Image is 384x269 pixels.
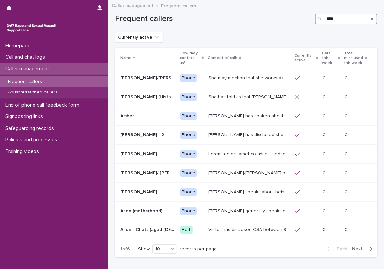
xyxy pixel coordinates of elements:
p: 0 [345,93,349,100]
p: Andrew shared that he has been raped and beaten by a group of men in or near his home twice withi... [208,150,291,157]
p: Total mins used this week [344,50,363,67]
div: 10 [153,246,169,253]
p: 0 [345,131,349,138]
p: Alison (Historic Plan) [120,93,176,100]
p: 0 [323,226,327,233]
button: Currently active [115,32,163,43]
p: 0 [323,74,327,81]
a: Caller management [112,1,154,9]
tr: [PERSON_NAME][PERSON_NAME] Phone[PERSON_NAME] speaks about being raped and abused by the police a... [115,182,377,201]
p: 0 [345,150,349,157]
span: Back [333,247,347,251]
p: Abusive/Banned callers [3,90,63,95]
p: Training videos [3,148,44,155]
div: Phone [180,150,197,158]
p: Amber has spoken about multiple experiences of sexual abuse. Amber told us she is now 18 (as of 0... [208,112,291,119]
div: Phone [180,74,197,82]
tr: Anon (motherhood)Anon (motherhood) Phone[PERSON_NAME] generally speaks conversationally about man... [115,201,377,220]
p: How they contact us? [180,50,200,67]
p: She may mention that she works as a Nanny, looking after two children. Abbie / Emily has let us k... [208,74,291,81]
div: Phone [180,112,197,120]
p: Currently active [294,52,314,64]
p: Anon (motherhood) [120,207,164,214]
div: Phone [180,93,197,101]
p: records per page [180,246,217,252]
div: Both [180,226,193,234]
p: Anon - Chats (aged 16 -17) [120,226,176,233]
tr: [PERSON_NAME][PERSON_NAME] PhoneLoremi dolors amet co adi elit seddo eiu tempor in u labor et dol... [115,145,377,164]
p: 0 [345,74,349,81]
p: Policies and processes [3,137,62,143]
div: Phone [180,131,197,139]
div: Phone [180,169,197,177]
p: Frequent callers [3,79,47,85]
p: 0 [323,207,327,214]
p: Safeguarding records [3,125,59,132]
div: Phone [180,207,197,215]
p: [PERSON_NAME] [120,150,158,157]
p: [PERSON_NAME] [120,188,158,195]
p: Amy has disclosed she has survived two rapes, one in the UK and the other in Australia in 2013. S... [208,131,291,138]
p: 0 [323,112,327,119]
input: Search [315,14,377,24]
p: 0 [323,169,327,176]
p: Content of calls [208,54,238,62]
p: Visitor has disclosed CSA between 9-12 years of age involving brother in law who lifted them out ... [208,226,291,233]
tr: Anon - Chats (aged [DEMOGRAPHIC_DATA])Anon - Chats (aged [DEMOGRAPHIC_DATA]) BothVisitor has disc... [115,220,377,239]
p: Calls this week [322,50,336,67]
p: 0 [323,93,327,100]
p: Anna/Emma often talks about being raped at gunpoint at the age of 13/14 by her ex-partner, aged 1... [208,169,291,176]
span: Next [352,247,367,251]
p: 0 [345,169,349,176]
p: 0 [345,188,349,195]
h1: Frequent callers [115,14,312,24]
tr: [PERSON_NAME]/ [PERSON_NAME][PERSON_NAME]/ [PERSON_NAME] Phone[PERSON_NAME]/[PERSON_NAME] often t... [115,163,377,182]
p: 0 [323,188,327,195]
button: Back [322,246,350,252]
tr: [PERSON_NAME] (Historic Plan)[PERSON_NAME] (Historic Plan) PhoneShe has told us that [PERSON_NAME... [115,88,377,107]
p: Show [138,246,150,252]
p: Abbie/Emily (Anon/'I don't know'/'I can't remember') [120,74,176,81]
p: 0 [345,207,349,214]
tr: [PERSON_NAME]/[PERSON_NAME] (Anon/'I don't know'/'I can't remember')[PERSON_NAME]/[PERSON_NAME] (... [115,69,377,88]
p: 1 of 6 [115,241,135,257]
p: 0 [345,112,349,119]
p: Caller management [3,66,55,72]
p: [PERSON_NAME]/ [PERSON_NAME] [120,169,176,176]
p: [PERSON_NAME] - 2 [120,131,165,138]
p: 0 [323,131,327,138]
tr: [PERSON_NAME] - 2[PERSON_NAME] - 2 Phone[PERSON_NAME] has disclosed she has survived two rapes, o... [115,126,377,145]
p: Name [120,54,132,62]
p: Amber [120,112,135,119]
p: 0 [323,150,327,157]
p: 0 [345,226,349,233]
p: She has told us that Prince Andrew was involved with her abuse. Men from Hollywood (or 'Hollywood... [208,93,291,100]
p: Caller generally speaks conversationally about many different things in her life and rarely speak... [208,207,291,214]
div: Phone [180,188,197,196]
img: rhQMoQhaT3yELyF149Cw [5,21,58,34]
p: End of phone call feedback form [3,102,84,108]
button: Next [350,246,377,252]
p: Signposting links [3,114,48,120]
p: Frequent callers [161,2,196,9]
p: Call and chat logs [3,54,50,60]
p: Homepage [3,43,36,49]
p: Caller speaks about being raped and abused by the police and her ex-husband of 20 years. She has ... [208,188,291,195]
tr: AmberAmber Phone[PERSON_NAME] has spoken about multiple experiences of [MEDICAL_DATA]. [PERSON_NA... [115,107,377,126]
